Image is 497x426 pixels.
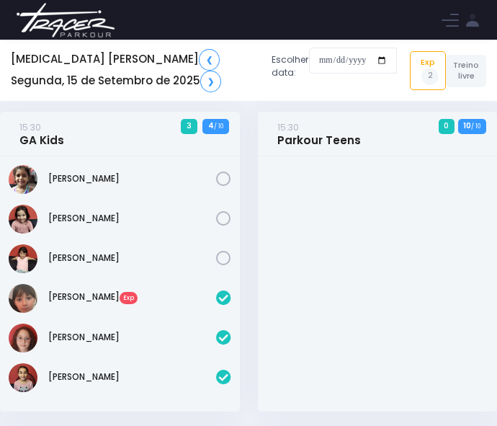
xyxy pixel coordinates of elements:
[9,244,37,273] img: Manuella Velloso Beio
[48,252,216,265] a: [PERSON_NAME]
[181,119,197,133] span: 3
[48,290,216,303] a: [PERSON_NAME]Exp
[120,292,138,303] span: Exp
[471,122,480,130] small: / 10
[446,55,486,87] a: Treino livre
[463,120,471,131] strong: 10
[48,212,216,225] a: [PERSON_NAME]
[9,165,37,194] img: Chiara Marques Fantin
[48,331,216,344] a: [PERSON_NAME]
[208,120,214,131] strong: 4
[11,49,261,92] h5: [MEDICAL_DATA] [PERSON_NAME] Segunda, 15 de Setembro de 2025
[214,122,223,130] small: / 10
[277,121,299,133] small: 15:30
[410,51,446,90] a: Exp2
[200,71,221,92] a: ❯
[11,45,397,97] div: Escolher data:
[199,49,220,71] a: ❮
[439,119,455,133] span: 0
[9,284,37,313] img: Manuela Lizieri
[48,370,216,383] a: [PERSON_NAME]
[9,324,37,352] img: Manuella Brandão oliveira
[19,121,41,133] small: 15:30
[421,68,439,85] span: 2
[48,172,216,185] a: [PERSON_NAME]
[277,120,361,147] a: 15:30Parkour Teens
[9,205,37,234] img: Liz Stetz Tavernaro Torres
[9,363,37,392] img: Niara Belisário Cruz
[19,120,64,147] a: 15:30GA Kids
